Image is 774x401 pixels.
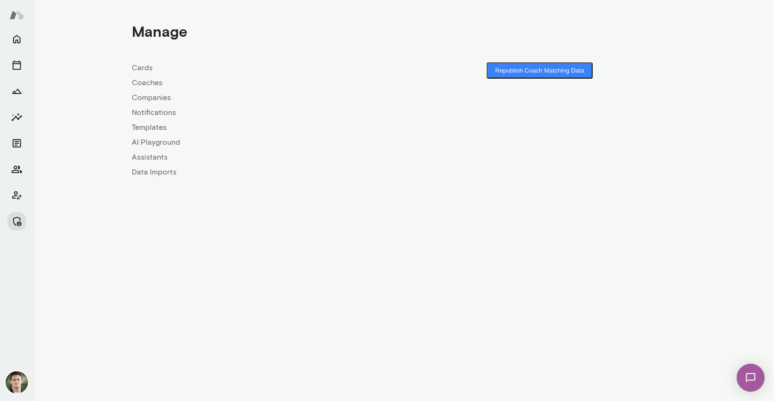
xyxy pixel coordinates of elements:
button: Home [7,30,26,48]
button: Client app [7,186,26,205]
a: Cards [132,62,404,74]
a: Assistants [132,152,404,163]
a: Notifications [132,107,404,118]
h4: Manage [132,22,187,40]
a: Data Imports [132,167,404,178]
button: Insights [7,108,26,127]
button: Republish Coach Matching Data [487,62,592,79]
button: Members [7,160,26,179]
a: Companies [132,92,404,103]
a: AI Playground [132,137,404,148]
img: Alex Marcus [6,371,28,394]
img: Mento [9,6,24,24]
a: Templates [132,122,404,133]
a: Coaches [132,77,404,88]
button: Documents [7,134,26,153]
button: Sessions [7,56,26,74]
button: Manage [7,212,26,231]
button: Growth Plan [7,82,26,100]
